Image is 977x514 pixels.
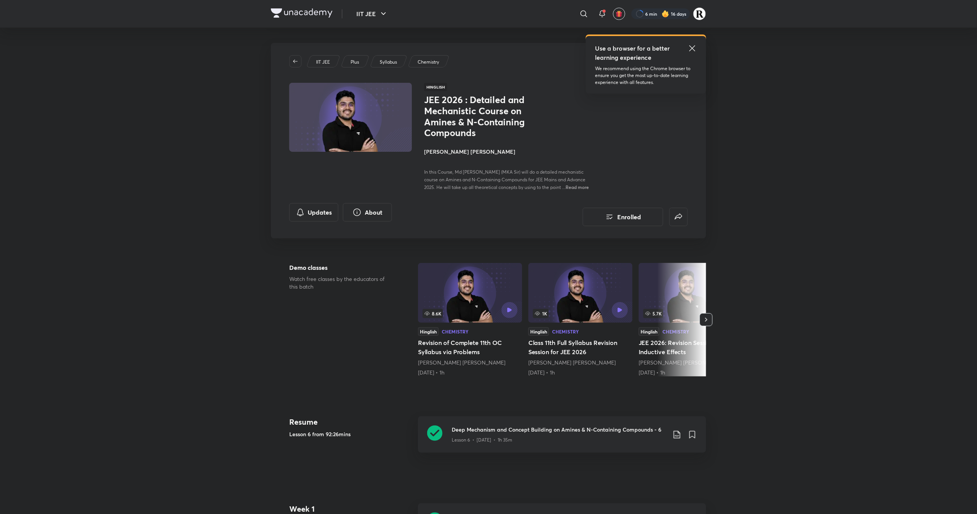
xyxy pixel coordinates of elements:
span: 5.7K [643,309,663,318]
img: avatar [616,10,623,17]
button: About [343,203,392,222]
div: Hinglish [528,327,549,336]
div: Mohammad Kashif Alam [639,359,743,366]
p: Syllabus [380,59,397,66]
p: Watch free classes by the educators of this batch [289,275,393,291]
span: 1K [533,309,549,318]
h4: Resume [289,416,412,428]
img: streak [662,10,669,18]
button: IIT JEE [352,6,393,21]
a: 8.6KHinglishChemistryRevision of Complete 11th OC Syllabus via Problems[PERSON_NAME] [PERSON_NAME... [418,263,522,376]
p: We recommend using the Chrome browser to ensure you get the most up-to-date learning experience w... [595,65,697,86]
a: Plus [349,59,361,66]
div: 18th Jun • 1h [639,369,743,376]
a: [PERSON_NAME] [PERSON_NAME] [639,359,726,366]
p: Plus [351,59,359,66]
div: Mohammad Kashif Alam [418,359,522,366]
div: Hinglish [418,327,439,336]
div: Chemistry [552,329,579,334]
span: In this Course, Md [PERSON_NAME] (MKA Sir) will do a detailed mechanistic course on Amines and N-... [424,169,585,190]
p: Lesson 6 • [DATE] • 1h 35m [452,437,512,443]
div: Hinglish [639,327,659,336]
button: false [669,208,688,226]
button: Updates [289,203,338,222]
h5: Lesson 6 from 92:26mins [289,430,412,438]
h5: Class 11th Full Syllabus Revision Session for JEE 2026 [528,338,633,356]
div: Chemistry [442,329,469,334]
img: Thumbnail [288,82,413,153]
h3: Deep Mechanism and Concept Building on Amines & N-Containing Compounds - 6 [452,425,666,434]
span: Hinglish [424,83,447,91]
a: [PERSON_NAME] [PERSON_NAME] [528,359,616,366]
h5: JEE 2026: Revision Session on Inductive Effects [639,338,743,356]
h1: JEE 2026 : Detailed and Mechanistic Course on Amines & N-Containing Compounds [424,94,549,138]
h4: [PERSON_NAME] [PERSON_NAME] [424,148,596,156]
a: [PERSON_NAME] [PERSON_NAME] [418,359,505,366]
div: Mohammad Kashif Alam [528,359,633,366]
div: 4th Jun • 1h [528,369,633,376]
a: 1KHinglishChemistryClass 11th Full Syllabus Revision Session for JEE 2026[PERSON_NAME] [PERSON_NA... [528,263,633,376]
img: Rakhi Sharma [693,7,706,20]
p: IIT JEE [316,59,330,66]
h5: Demo classes [289,263,393,272]
div: 27th Apr • 1h [418,369,522,376]
a: JEE 2026: Revision Session on Inductive Effects [639,263,743,376]
a: Syllabus [379,59,398,66]
img: Company Logo [271,8,333,18]
a: Company Logo [271,8,333,20]
button: Enrolled [583,208,663,226]
a: Revision of Complete 11th OC Syllabus via Problems [418,263,522,376]
p: Chemistry [418,59,439,66]
a: Chemistry [416,59,441,66]
span: 8.6K [423,309,443,318]
a: IIT JEE [315,59,331,66]
a: Deep Mechanism and Concept Building on Amines & N-Containing Compounds - 6Lesson 6 • [DATE] • 1h 35m [418,416,706,462]
h5: Revision of Complete 11th OC Syllabus via Problems [418,338,522,356]
a: Class 11th Full Syllabus Revision Session for JEE 2026 [528,263,633,376]
span: Read more [566,184,589,190]
button: avatar [613,8,625,20]
a: 5.7KHinglishChemistryJEE 2026: Revision Session on Inductive Effects[PERSON_NAME] [PERSON_NAME][D... [639,263,743,376]
h5: Use a browser for a better learning experience [595,44,671,62]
